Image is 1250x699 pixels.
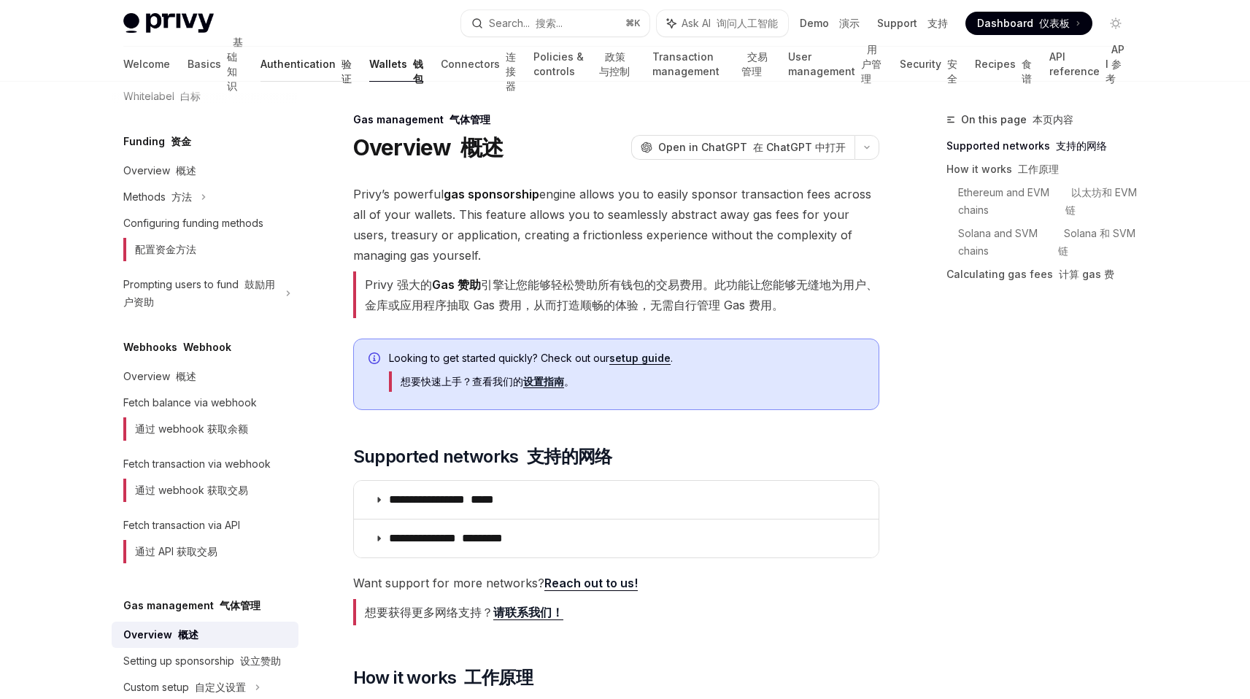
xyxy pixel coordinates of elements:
[195,681,246,693] font: 自定义设置
[123,13,214,34] img: light logo
[389,351,864,398] span: Looking to get started quickly? Check out our .
[176,164,196,177] font: 概述
[112,158,298,184] a: Overview 概述
[544,576,638,591] a: Reach out to us!
[1039,17,1070,29] font: 仪表板
[188,47,243,82] a: Basics 基础知识
[432,277,481,292] strong: Gas 赞助
[493,605,563,620] a: 请联系我们！
[112,390,298,451] a: Fetch balance via webhook通过 webhook 获取余额
[682,16,778,31] span: Ask AI
[135,243,196,255] font: 配置资金方法
[123,188,192,206] div: Methods
[1104,12,1127,35] button: Toggle dark mode
[123,162,196,179] div: Overview
[839,17,860,29] font: 演示
[176,370,196,382] font: 概述
[353,184,879,324] span: Privy’s powerful engine allows you to easily sponsor transaction fees across all of your wallets....
[342,58,352,85] font: 验证
[1106,43,1124,85] font: API 参考
[240,654,281,667] font: 设立赞助
[900,47,957,82] a: Security 安全
[460,134,504,161] font: 概述
[1058,227,1138,257] font: Solana 和 SVM 链
[958,181,1139,222] a: Ethereum and EVM chains 以太坊和 EVM 链
[958,222,1139,263] a: Solana and SVM chains Solana 和 SVM 链
[1049,47,1127,82] a: API reference API 参考
[135,545,217,557] font: 通过 API 获取交易
[1056,139,1107,152] font: 支持的网络
[965,12,1092,35] a: Dashboard 仪表板
[631,135,854,160] button: Open in ChatGPT 在 ChatGPT 中打开
[533,47,635,82] a: Policies & controls 政策与控制
[741,50,768,77] font: 交易管理
[413,58,423,85] font: 钱包
[800,16,860,31] a: Demo 演示
[112,451,298,512] a: Fetch transaction via webhook通过 webhook 获取交易
[946,158,1139,181] a: How it works 工作原理
[753,141,846,153] font: 在 ChatGPT 中打开
[112,648,298,674] a: Setting up sponsorship 设立赞助
[123,626,198,644] div: Overview
[961,111,1073,128] span: On this page
[171,190,192,203] font: 方法
[523,375,564,388] a: 设置指南
[1065,186,1140,216] font: 以太坊和 EVM 链
[461,10,649,36] button: Search... 搜索...⌘K
[227,36,243,92] font: 基础知识
[977,16,1070,31] span: Dashboard
[506,50,516,92] font: 连接器
[450,113,490,125] font: 气体管理
[353,112,879,127] div: Gas management
[599,50,630,77] font: 政策与控制
[946,134,1139,158] a: Supported networks 支持的网络
[609,352,671,365] a: setup guide
[625,18,641,29] span: ⌘ K
[489,15,563,32] div: Search...
[401,375,574,388] font: 想要快速上手？查看我们的 。
[123,517,240,569] div: Fetch transaction via API
[123,368,196,385] div: Overview
[1033,113,1073,125] font: 本页内容
[652,47,771,82] a: Transaction management 交易管理
[1059,268,1114,280] font: 计算 gas 费
[975,47,1032,82] a: Recipes 食谱
[123,652,281,670] div: Setting up sponsorship
[365,605,563,620] font: 想要获得更多网络支持？
[183,341,231,353] font: Webhook
[123,394,257,447] div: Fetch balance via webhook
[1022,58,1032,85] font: 食谱
[441,47,516,82] a: Connectors 连接器
[717,17,778,29] font: 询问人工智能
[444,187,539,201] strong: gas sponsorship
[353,445,612,468] span: Supported networks
[946,263,1139,286] a: Calculating gas fees 计算 gas 费
[1018,163,1059,175] font: 工作原理
[861,43,881,85] font: 用户管理
[658,140,846,155] span: Open in ChatGPT
[877,16,948,31] a: Support 支持
[123,679,246,696] div: Custom setup
[527,446,612,467] font: 支持的网络
[123,339,231,356] h5: Webhooks
[353,666,533,690] span: How it works
[178,628,198,641] font: 概述
[369,47,423,82] a: Wallets 钱包
[135,422,248,435] font: 通过 webhook 获取余额
[123,597,261,614] h5: Gas management
[927,17,948,29] font: 支持
[464,667,533,688] font: 工作原理
[220,599,261,611] font: 气体管理
[657,10,788,36] button: Ask AI 询问人工智能
[112,210,298,271] a: Configuring funding methods配置资金方法
[112,622,298,648] a: Overview 概述
[353,134,504,161] h1: Overview
[947,58,957,85] font: 安全
[123,455,271,508] div: Fetch transaction via webhook
[123,133,191,150] h5: Funding
[536,17,563,29] font: 搜索...
[135,484,248,496] font: 通过 webhook 获取交易
[353,573,879,631] span: Want support for more networks?
[123,215,263,267] div: Configuring funding methods
[112,512,298,574] a: Fetch transaction via API通过 API 获取交易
